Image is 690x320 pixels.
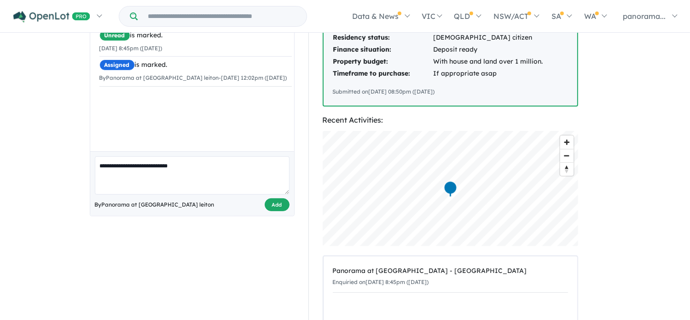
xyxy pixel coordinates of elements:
a: Panorama at [GEOGRAPHIC_DATA] - [GEOGRAPHIC_DATA]Enquiried on[DATE] 8:45pm ([DATE]) [333,261,568,293]
span: Reset bearing to north [560,163,574,176]
td: Residency status: [333,32,433,44]
input: Try estate name, suburb, builder or developer [139,6,305,26]
button: Reset bearing to north [560,162,574,176]
td: With house and land over 1 million. [433,56,568,68]
div: is marked. [99,59,292,71]
div: Submitted on [DATE] 08:50pm ([DATE]) [333,87,568,96]
td: Finance situation: [333,44,433,56]
span: panorama... [623,12,666,21]
small: Enquiried on [DATE] 8:45pm ([DATE]) [333,279,429,285]
div: Panorama at [GEOGRAPHIC_DATA] - [GEOGRAPHIC_DATA] [333,266,568,277]
td: Property budget: [333,56,433,68]
button: Add [265,198,290,212]
td: Deposit ready [433,44,568,56]
span: Unread [99,30,130,41]
canvas: Map [323,131,578,246]
img: Openlot PRO Logo White [13,11,90,23]
button: Zoom in [560,136,574,149]
td: If appropriate asap [433,68,568,80]
span: By Panorama at [GEOGRAPHIC_DATA] leiton [95,200,215,209]
small: By Panorama at [GEOGRAPHIC_DATA] leiton - [DATE] 12:02pm ([DATE]) [99,74,287,81]
small: [DATE] 8:45pm ([DATE]) [99,45,162,52]
div: Map marker [443,180,457,197]
div: Recent Activities: [323,114,578,126]
td: Timeframe to purchase: [333,68,433,80]
button: Zoom out [560,149,574,162]
span: Assigned [99,59,135,71]
td: [DEMOGRAPHIC_DATA] citizen [433,32,568,44]
div: is marked. [99,30,292,41]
